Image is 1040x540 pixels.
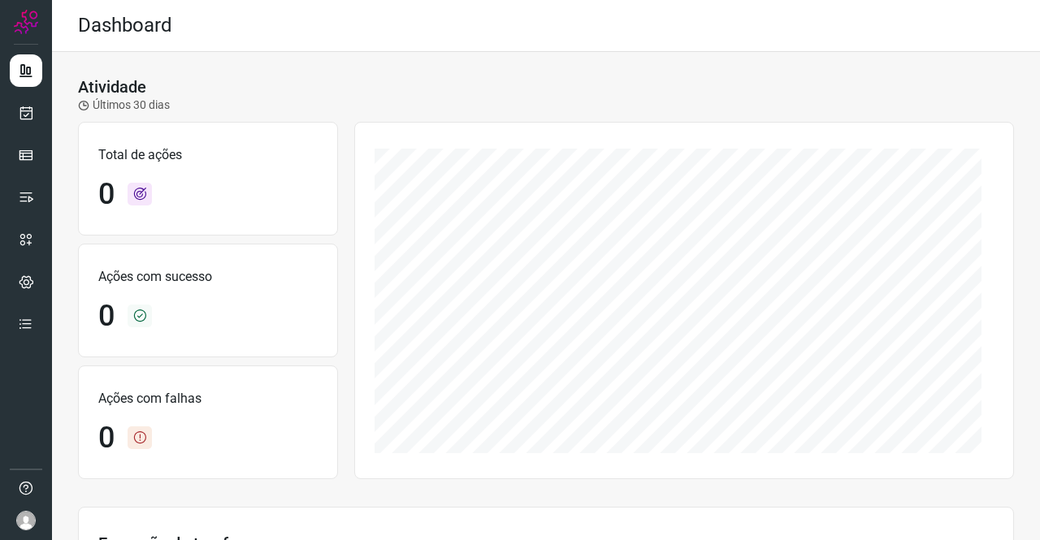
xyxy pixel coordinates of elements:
img: Logo [14,10,38,34]
p: Ações com falhas [98,389,318,408]
h2: Dashboard [78,14,172,37]
img: avatar-user-boy.jpg [16,511,36,530]
h1: 0 [98,421,115,456]
h1: 0 [98,299,115,334]
p: Últimos 30 dias [78,97,170,114]
h3: Atividade [78,77,146,97]
p: Total de ações [98,145,318,165]
p: Ações com sucesso [98,267,318,287]
h1: 0 [98,177,115,212]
